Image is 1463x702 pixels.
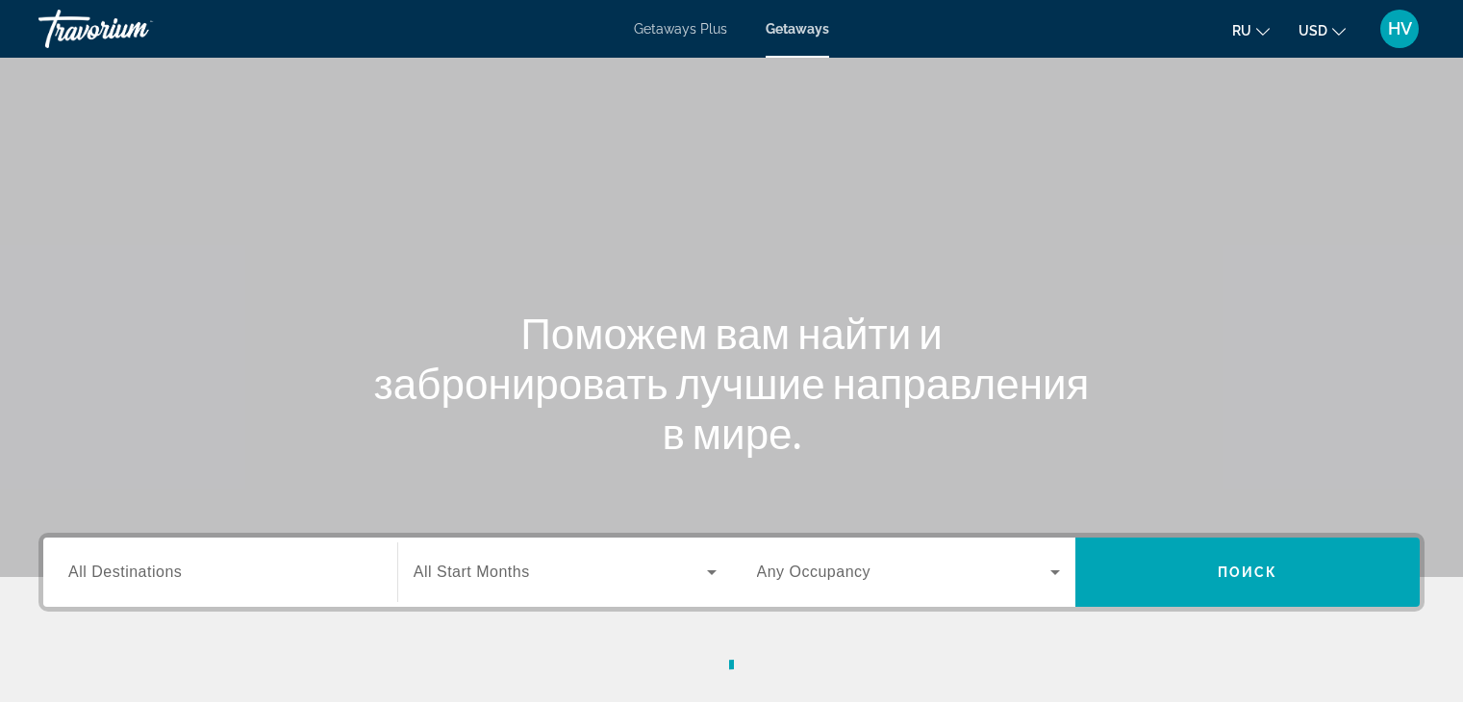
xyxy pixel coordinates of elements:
span: USD [1299,23,1327,38]
span: ru [1232,23,1251,38]
span: All Destinations [68,564,182,580]
span: HV [1388,19,1412,38]
button: Change currency [1299,16,1346,44]
span: Any Occupancy [757,564,871,580]
span: All Start Months [414,564,530,580]
a: Travorium [38,4,231,54]
h1: Поможем вам найти и забронировать лучшие направления в мире. [371,308,1093,458]
button: Поиск [1075,538,1420,607]
span: Поиск [1218,564,1278,580]
a: Getaways Plus [634,21,727,37]
a: Getaways [766,21,829,37]
button: User Menu [1375,9,1425,49]
div: Search widget [43,538,1420,607]
button: Change language [1232,16,1270,44]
